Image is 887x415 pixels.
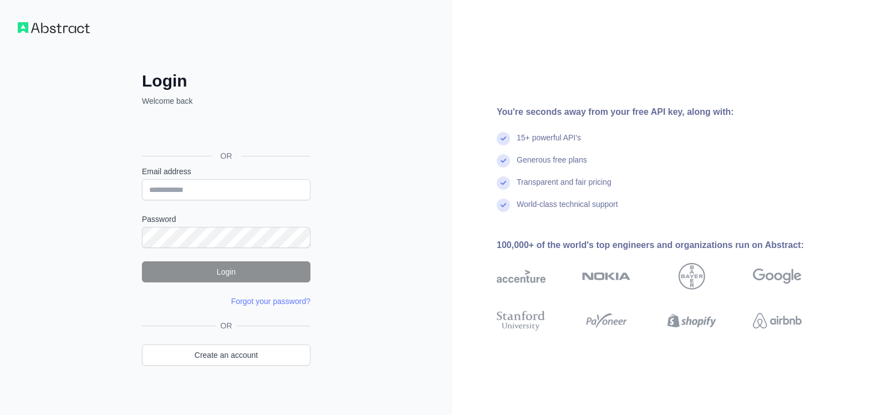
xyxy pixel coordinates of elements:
[497,132,510,145] img: check mark
[231,297,310,306] a: Forgot your password?
[517,154,587,176] div: Generous free plans
[142,71,310,91] h2: Login
[753,308,802,333] img: airbnb
[142,119,308,143] div: Log ind med Google. Åbnes på en ny fane
[18,22,90,33] img: Workflow
[142,166,310,177] label: Email address
[753,263,802,290] img: google
[497,239,837,252] div: 100,000+ of the world's top engineers and organizations run on Abstract:
[142,261,310,282] button: Login
[497,263,546,290] img: accenture
[216,320,237,331] span: OR
[679,263,705,290] img: bayer
[497,105,837,119] div: You're seconds away from your free API key, along with:
[517,176,611,199] div: Transparent and fair pricing
[497,176,510,190] img: check mark
[517,132,581,154] div: 15+ powerful API's
[497,199,510,212] img: check mark
[517,199,618,221] div: World-class technical support
[667,308,716,333] img: shopify
[142,95,310,107] p: Welcome back
[142,214,310,225] label: Password
[142,345,310,366] a: Create an account
[582,308,631,333] img: payoneer
[582,263,631,290] img: nokia
[497,308,546,333] img: stanford university
[136,119,314,143] iframe: Knap til Log ind med Google
[212,150,241,161] span: OR
[497,154,510,168] img: check mark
